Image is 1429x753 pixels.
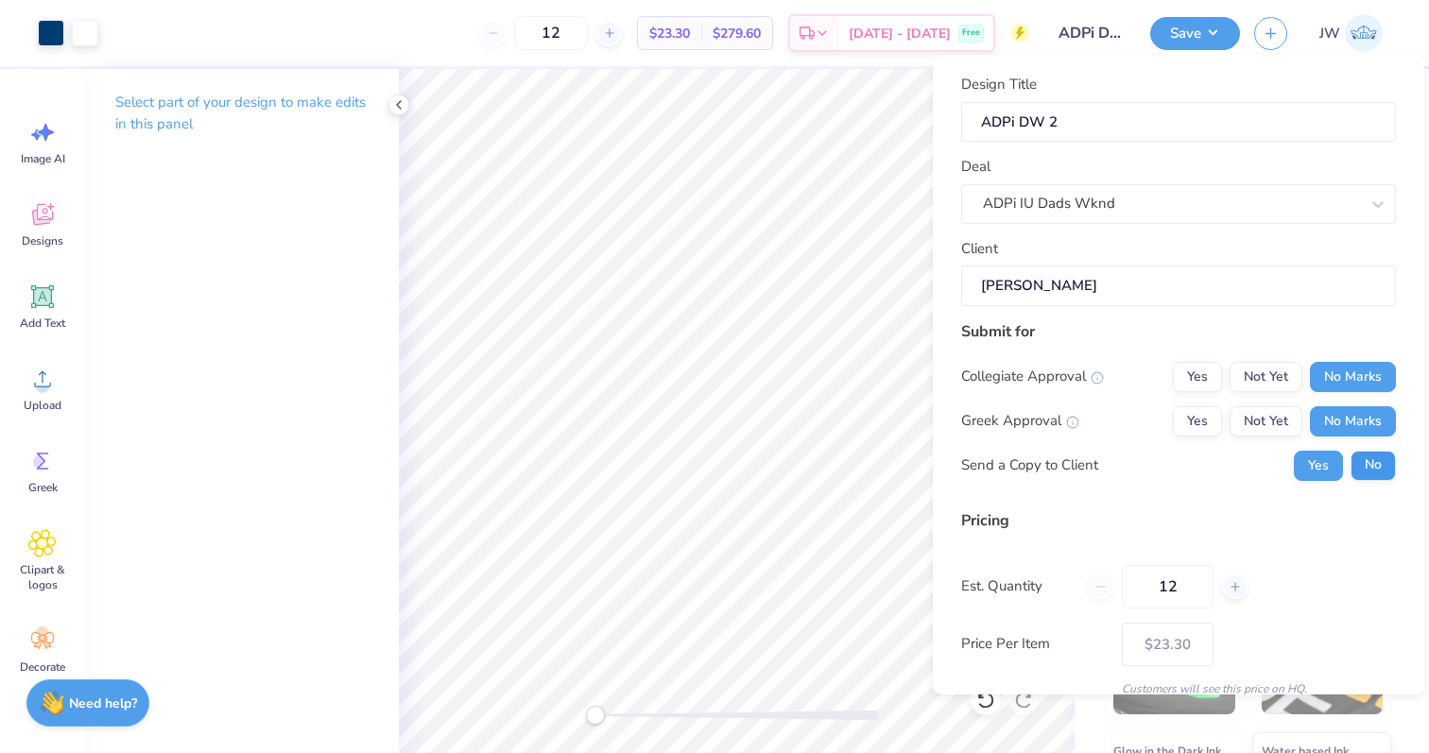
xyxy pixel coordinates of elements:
[1310,406,1396,436] button: No Marks
[713,24,761,43] span: $279.60
[20,659,65,675] span: Decorate
[586,706,605,725] div: Accessibility label
[1311,14,1391,52] a: JW
[961,680,1396,697] div: Customers will see this price on HQ.
[1345,14,1383,52] img: Jane White
[1173,406,1222,436] button: Yes
[1122,565,1214,608] input: – –
[849,24,951,43] span: [DATE] - [DATE]
[20,316,65,331] span: Add Text
[961,509,1396,532] div: Pricing
[1310,362,1396,392] button: No Marks
[1230,406,1302,436] button: Not Yet
[961,74,1037,95] label: Design Title
[11,562,74,592] span: Clipart & logos
[21,151,65,166] span: Image AI
[961,366,1104,387] div: Collegiate Approval
[961,156,990,178] label: Deal
[69,694,137,712] strong: Need help?
[22,233,63,248] span: Designs
[1173,362,1222,392] button: Yes
[961,575,1074,597] label: Est. Quantity
[961,320,1396,343] div: Submit for
[1230,362,1302,392] button: Not Yet
[514,16,588,50] input: – –
[962,26,980,40] span: Free
[961,454,1098,476] div: Send a Copy to Client
[961,265,1396,306] input: e.g. Ethan Linker
[1294,451,1343,481] button: Yes
[961,410,1079,432] div: Greek Approval
[649,24,690,43] span: $23.30
[1150,17,1240,50] button: Save
[961,633,1108,655] label: Price Per Item
[1351,451,1396,481] button: No
[28,480,58,495] span: Greek
[115,92,369,135] p: Select part of your design to make edits in this panel
[1319,23,1340,44] span: JW
[24,398,61,413] span: Upload
[1043,14,1136,52] input: Untitled Design
[961,238,998,260] label: Client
